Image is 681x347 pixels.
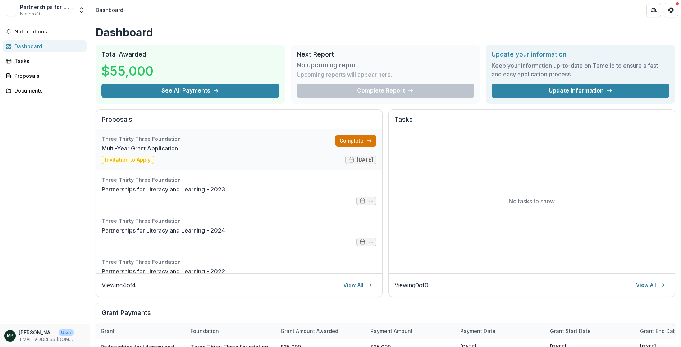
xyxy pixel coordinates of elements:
[297,70,392,79] p: Upcoming reports will appear here.
[101,50,279,58] h2: Total Awarded
[492,84,669,98] a: Update Information
[509,197,555,206] p: No tasks to show
[93,5,126,15] nav: breadcrumb
[3,26,87,37] button: Notifications
[276,327,343,335] div: Grant amount awarded
[6,4,17,16] img: Partnerships for Literacy and Learning
[186,323,276,339] div: Foundation
[456,323,546,339] div: Payment date
[546,323,636,339] div: Grant start date
[546,327,595,335] div: Grant start date
[102,185,225,194] a: Partnerships for Literacy and Learning - 2023
[96,6,123,14] div: Dashboard
[102,309,669,323] h2: Grant Payments
[77,332,85,340] button: More
[276,323,366,339] div: Grant amount awarded
[14,42,81,50] div: Dashboard
[3,55,87,67] a: Tasks
[394,281,428,289] p: Viewing 0 of 0
[339,279,376,291] a: View All
[101,84,279,98] button: See All Payments
[664,3,678,17] button: Get Help
[102,144,178,153] a: Multi-Year Grant Application
[59,329,74,336] p: User
[102,267,225,276] a: Partnerships for Literacy and Learning - 2022
[77,3,87,17] button: Open entity switcher
[14,57,81,65] div: Tasks
[297,50,475,58] h2: Next Report
[96,26,675,39] h1: Dashboard
[632,279,669,291] a: View All
[335,135,376,147] a: Complete
[20,11,40,17] span: Nonprofit
[366,327,417,335] div: Payment Amount
[492,61,669,78] h3: Keep your information up-to-date on Temelio to ensure a fast and easy application process.
[102,281,136,289] p: Viewing 4 of 4
[394,116,669,129] h2: Tasks
[7,333,14,338] div: Mary Grace <mkgrace@pllvt.org>
[456,327,500,335] div: Payment date
[366,323,456,339] div: Payment Amount
[14,87,81,94] div: Documents
[3,85,87,96] a: Documents
[102,226,225,235] a: Partnerships for Literacy and Learning - 2024
[96,323,186,339] div: Grant
[14,29,84,35] span: Notifications
[19,329,56,336] p: [PERSON_NAME] <[EMAIL_ADDRESS][DOMAIN_NAME]>
[492,50,669,58] h2: Update your information
[19,336,74,343] p: [EMAIL_ADDRESS][DOMAIN_NAME]
[3,40,87,52] a: Dashboard
[14,72,81,80] div: Proposals
[3,70,87,82] a: Proposals
[101,61,155,81] h3: $55,000
[20,3,74,11] div: Partnerships for Literacy and Learning
[96,327,119,335] div: Grant
[646,3,661,17] button: Partners
[186,327,223,335] div: Foundation
[102,116,376,129] h2: Proposals
[297,61,358,69] h3: No upcoming report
